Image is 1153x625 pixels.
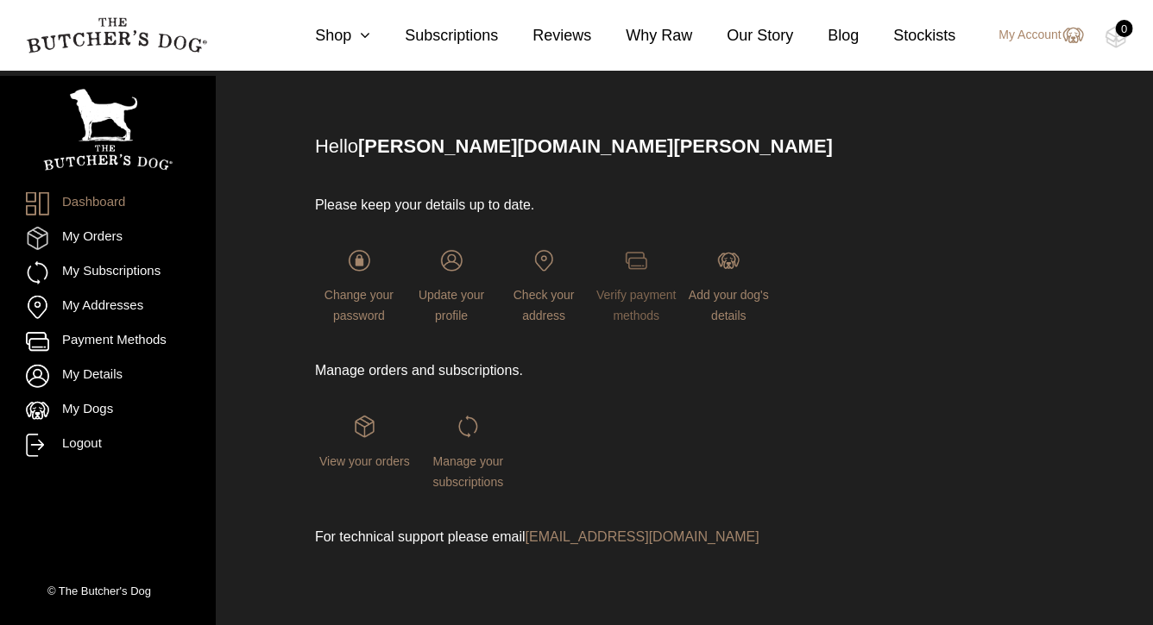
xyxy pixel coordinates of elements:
a: Shop [280,24,370,47]
a: My Account [982,25,1084,46]
p: Hello [315,132,1044,160]
a: My Details [26,365,190,388]
img: login-TBD_Dog.png [718,250,740,272]
img: login-TBD_Orders.png [354,416,375,437]
img: login-TBD_Payments_Hover.png [626,250,647,272]
span: Update your profile [419,288,484,322]
a: My Subscriptions [26,261,190,284]
a: Stockists [860,24,956,47]
a: My Dogs [26,399,190,422]
a: Add your dog's details [685,250,773,322]
a: Change your password [315,250,403,322]
p: For technical support please email [315,527,773,547]
a: View your orders [315,416,414,467]
a: Why Raw [592,24,693,47]
img: login-TBD_Subscriptions.png [457,416,479,437]
a: Manage your subscriptions [419,416,518,488]
span: Manage your subscriptions [433,454,504,489]
p: Manage orders and subscriptions. [315,360,773,381]
a: My Addresses [26,296,190,319]
a: Verify payment methods [592,250,680,322]
a: Logout [26,434,190,457]
a: Blog [794,24,860,47]
span: Change your password [324,288,394,322]
img: login-TBD_Address.png [533,250,555,272]
span: Verify payment methods [596,288,677,322]
span: View your orders [319,454,410,468]
a: Payment Methods [26,330,190,353]
span: Add your dog's details [689,288,769,322]
a: Update your profile [407,250,495,322]
a: Our Story [693,24,794,47]
span: Check your address [513,288,575,322]
p: Please keep your details up to date. [315,195,773,216]
a: Subscriptions [370,24,498,47]
img: login-TBD_Profile.png [441,250,463,272]
a: Dashboard [26,192,190,216]
strong: [PERSON_NAME][DOMAIN_NAME][PERSON_NAME] [358,135,833,157]
img: TBD_Cart-Empty.png [1106,26,1127,48]
a: Reviews [498,24,591,47]
div: 0 [1116,20,1133,37]
img: TBD_Portrait_Logo_White.png [43,89,173,171]
img: login-TBD_Password.png [349,250,370,272]
a: [EMAIL_ADDRESS][DOMAIN_NAME] [526,529,759,544]
a: My Orders [26,227,190,250]
a: Check your address [500,250,588,322]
